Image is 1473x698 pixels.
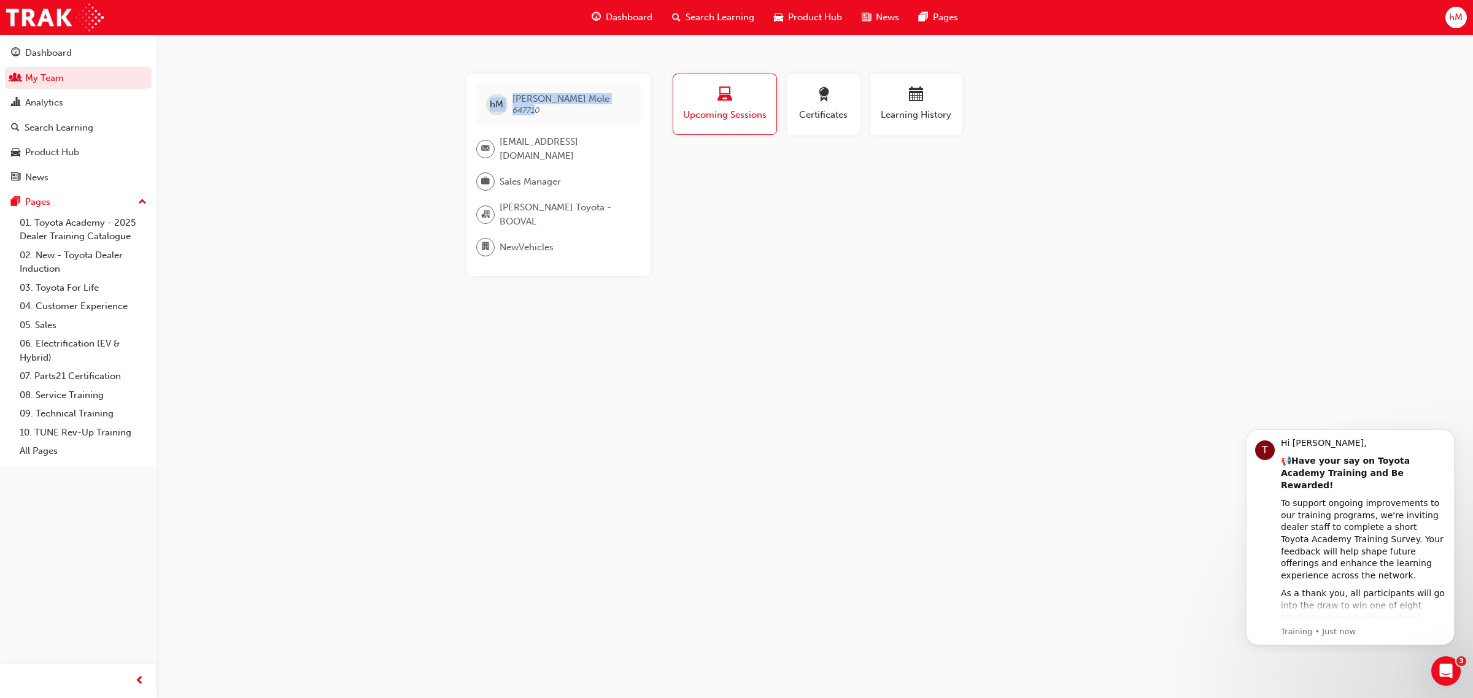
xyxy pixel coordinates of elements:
[25,121,93,135] div: Search Learning
[500,201,631,228] span: [PERSON_NAME] Toyota - BOOVAL
[717,87,732,104] span: laptop-icon
[919,10,928,25] span: pages-icon
[787,74,860,135] button: Certificates
[15,423,152,442] a: 10. TUNE Rev-Up Training
[11,123,20,134] span: search-icon
[876,10,899,25] span: News
[686,10,754,25] span: Search Learning
[5,42,152,64] a: Dashboard
[500,240,554,255] span: NewVehicles
[796,108,851,122] span: Certificates
[135,673,144,689] span: prev-icon
[909,5,968,30] a: pages-iconPages
[15,367,152,386] a: 07. Parts21 Certification
[5,117,152,139] a: Search Learning
[852,5,909,30] a: news-iconNews
[481,174,490,190] span: briefcase-icon
[490,98,503,112] span: hM
[1449,10,1463,25] span: hM
[662,5,764,30] a: search-iconSearch Learning
[870,74,962,135] button: Learning History
[11,48,20,59] span: guage-icon
[15,334,152,367] a: 06. Electrification (EV & Hybrid)
[5,141,152,164] a: Product Hub
[481,207,490,223] span: organisation-icon
[1431,656,1461,686] iframe: Intercom live chat
[6,4,104,31] img: Trak
[788,10,842,25] span: Product Hub
[682,108,767,122] span: Upcoming Sessions
[15,404,152,423] a: 09. Technical Training
[15,213,152,246] a: 01. Toyota Academy - 2025 Dealer Training Catalogue
[5,191,152,213] button: Pages
[512,93,609,104] span: [PERSON_NAME] Mole
[512,105,540,115] span: 647710
[672,10,681,25] span: search-icon
[774,10,783,25] span: car-icon
[764,5,852,30] a: car-iconProduct Hub
[25,171,48,185] div: News
[592,10,601,25] span: guage-icon
[11,73,20,84] span: people-icon
[25,46,72,60] div: Dashboard
[5,39,152,191] button: DashboardMy TeamAnalyticsSearch LearningProduct HubNews
[481,141,490,157] span: email-icon
[880,108,953,122] span: Learning History
[481,239,490,255] span: department-icon
[15,246,152,278] a: 02. New - Toyota Dealer Induction
[606,10,652,25] span: Dashboard
[25,96,63,110] div: Analytics
[11,197,20,208] span: pages-icon
[1445,7,1467,28] button: hM
[933,10,958,25] span: Pages
[15,386,152,405] a: 08. Service Training
[15,316,152,335] a: 05. Sales
[862,10,871,25] span: news-icon
[582,5,662,30] a: guage-iconDashboard
[500,175,561,189] span: Sales Manager
[816,87,831,104] span: award-icon
[5,91,152,114] a: Analytics
[11,172,20,183] span: news-icon
[25,195,50,209] div: Pages
[15,278,152,297] a: 03. Toyota For Life
[5,67,152,90] a: My Team
[25,145,79,159] div: Product Hub
[1227,418,1473,653] iframe: Intercom notifications message
[5,166,152,189] a: News
[11,98,20,109] span: chart-icon
[138,194,147,210] span: up-icon
[673,74,777,135] button: Upcoming Sessions
[11,147,20,158] span: car-icon
[1456,656,1466,666] span: 3
[15,442,152,461] a: All Pages
[909,87,924,104] span: calendar-icon
[500,135,631,163] span: [EMAIL_ADDRESS][DOMAIN_NAME]
[15,297,152,316] a: 04. Customer Experience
